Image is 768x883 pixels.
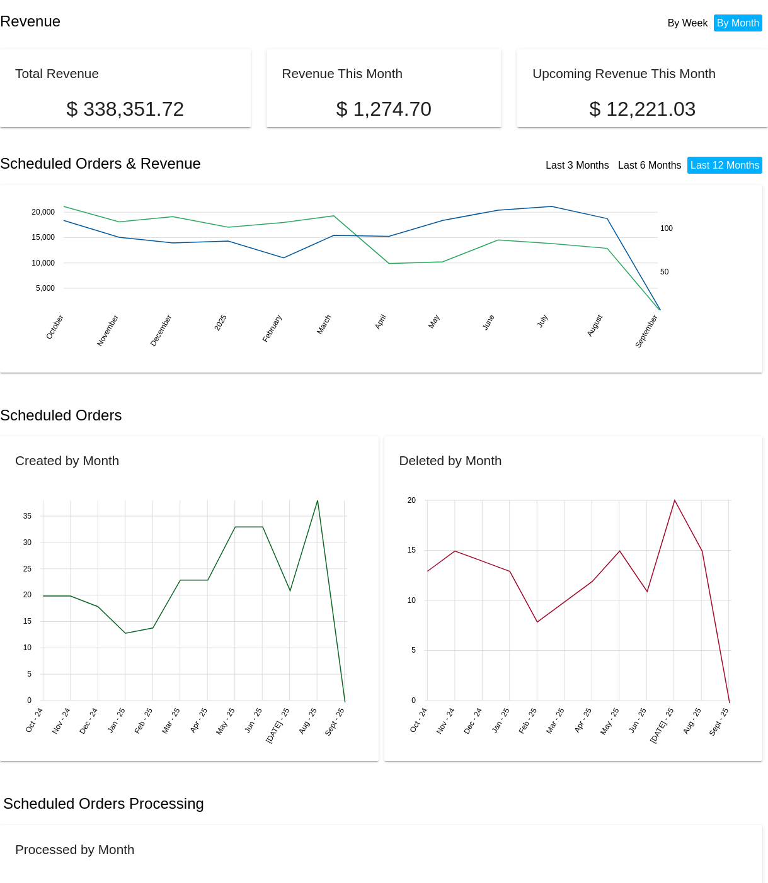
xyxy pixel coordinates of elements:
text: [DATE] - 25 [648,707,675,745]
a: Last 6 Months [618,160,682,171]
p: $ 12,221.03 [532,98,753,121]
text: Mar - 25 [160,707,182,736]
h2: Processed by Month [15,842,135,857]
text: 5,000 [36,283,55,292]
text: Jan - 25 [490,707,511,735]
text: Sept - 25 [323,707,347,738]
text: March [315,313,333,335]
text: December [149,313,174,347]
text: Dec - 24 [77,707,100,736]
text: Oct - 24 [408,707,429,734]
text: Feb - 25 [132,707,154,736]
text: November [95,313,120,347]
text: 100 [660,223,673,232]
text: 20 [407,496,416,505]
text: 5 [27,670,32,678]
text: Sept - 25 [707,707,730,738]
text: Jun - 25 [626,707,648,735]
a: Last 12 Months [691,160,759,171]
text: 15 [23,617,32,626]
text: Oct - 24 [23,707,45,734]
h2: Revenue This Month [282,66,403,81]
text: 10,000 [32,258,55,267]
text: Mar - 25 [544,707,566,736]
text: Aug - 25 [680,707,702,736]
text: 35 [23,512,32,520]
text: 15 [407,546,416,555]
text: Dec - 24 [462,707,484,736]
text: Jan - 25 [106,707,127,735]
li: By Week [665,14,711,31]
h2: Deleted by Month [399,453,502,468]
text: April [373,313,388,330]
text: September [633,313,659,349]
text: Feb - 25 [517,707,539,736]
text: 20 [23,591,32,600]
text: Nov - 24 [50,707,72,736]
h2: Created by Month [15,453,119,468]
p: $ 1,274.70 [282,98,486,121]
text: May - 25 [598,707,621,737]
text: May - 25 [214,707,237,737]
text: [DATE] - 25 [264,707,291,745]
text: 10 [407,596,416,605]
li: By Month [714,14,763,31]
text: May [427,313,441,330]
text: 30 [23,538,32,547]
h2: Upcoming Revenue This Month [532,66,716,81]
text: July [535,313,549,329]
text: Apr - 25 [572,707,593,734]
text: October [44,313,65,340]
text: 0 [411,696,416,705]
h2: Scheduled Orders Processing [3,795,204,813]
text: Jun - 25 [243,707,264,735]
text: 15,000 [32,233,55,242]
text: 2025 [212,313,229,332]
text: June [480,313,496,332]
h2: Total Revenue [15,66,99,81]
text: 50 [660,267,669,276]
p: $ 338,351.72 [15,98,236,121]
text: 20,000 [32,208,55,217]
text: 25 [23,565,32,573]
text: August [585,313,605,338]
text: February [261,313,284,344]
text: Apr - 25 [188,707,209,734]
text: 5 [411,646,416,655]
text: 0 [27,696,32,705]
text: Nov - 24 [434,707,456,736]
text: 10 [23,644,32,653]
text: Aug - 25 [297,707,319,736]
a: Last 3 Months [546,160,609,171]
